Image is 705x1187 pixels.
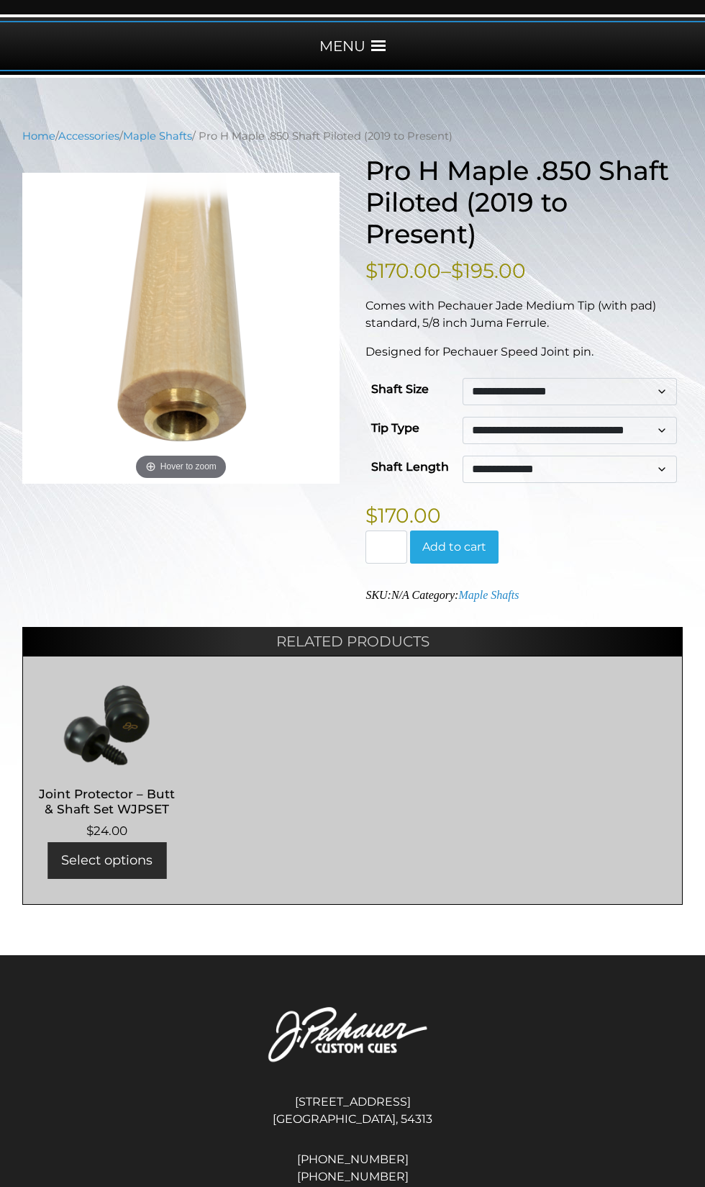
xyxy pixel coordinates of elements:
bdi: 170.00 [365,258,441,283]
img: Pechauer Custom Cues [227,990,478,1081]
address: [STREET_ADDRESS] [GEOGRAPHIC_DATA], 54313 [102,1088,603,1134]
nav: Breadcrumb [22,128,683,144]
a: [PHONE_NUMBER] [102,1151,603,1168]
a: Maple Shafts [458,589,519,601]
h1: Pro H Maple .850 Shaft Piloted (2019 to Present) [365,155,683,250]
bdi: 195.00 [451,258,526,283]
a: Accessories [58,130,119,143]
span: $ [365,258,378,283]
span: SKU: [365,589,409,601]
a: [PHONE_NUMBER] [102,1168,603,1186]
a: Pro H Maple .850 Shaft Piloted (2019 to Present)Hover to zoom [22,173,340,484]
bdi: 24.00 [86,823,127,838]
span: $ [86,823,94,838]
p: Comes with Pechauer Jade Medium Tip (with pad) standard, 5/8 inch Juma Ferrule. [365,297,683,332]
label: Tip Type [371,417,419,440]
a: Maple Shafts [123,130,192,143]
a: Joint Protector – Butt & Shaft Set WJPSET $24.00 [37,682,176,841]
bdi: 170.00 [365,503,441,528]
h2: Joint Protector – Butt & Shaft Set WJPSET [37,781,176,823]
p: Designed for Pechauer Speed Joint pin. [365,343,683,361]
button: Add to cart [410,531,499,564]
span: Category: [412,589,519,601]
img: Pro H Maple .850 Shaft Piloted (2019 to Present) [22,173,340,484]
label: Shaft Size [371,378,429,401]
span: $ [451,258,463,283]
a: Home [22,130,55,143]
label: Shaft Length [371,456,449,479]
p: – [365,256,683,286]
img: Joint Protector - Butt & Shaft Set WJPSET [37,682,176,768]
span: N/A [391,589,409,601]
input: Product quantity [365,531,407,564]
h2: Related products [22,627,683,656]
a: Select options for “Joint Protector - Butt & Shaft Set WJPSET” [47,842,166,879]
span: $ [365,503,378,528]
